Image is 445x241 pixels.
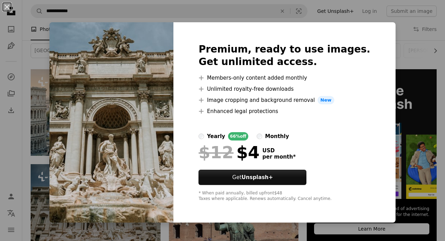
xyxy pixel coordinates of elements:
input: monthly [257,134,262,139]
li: Enhanced legal protections [198,107,370,115]
div: 66% off [228,132,249,140]
div: * When paid annually, billed upfront $48 Taxes where applicable. Renews automatically. Cancel any... [198,191,370,202]
li: Members-only content added monthly [198,74,370,82]
div: $4 [198,143,259,161]
h2: Premium, ready to use images. Get unlimited access. [198,43,370,68]
span: per month * [262,154,296,160]
span: $12 [198,143,233,161]
li: Image cropping and background removal [198,96,370,104]
img: premium_photo-1676391399745-b08a99a19b51 [49,22,173,223]
input: yearly66%off [198,134,204,139]
span: New [318,96,334,104]
button: GetUnsplash+ [198,170,306,185]
li: Unlimited royalty-free downloads [198,85,370,93]
div: monthly [265,132,289,140]
span: USD [262,147,296,154]
strong: Unsplash+ [242,174,273,180]
div: yearly [207,132,225,140]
